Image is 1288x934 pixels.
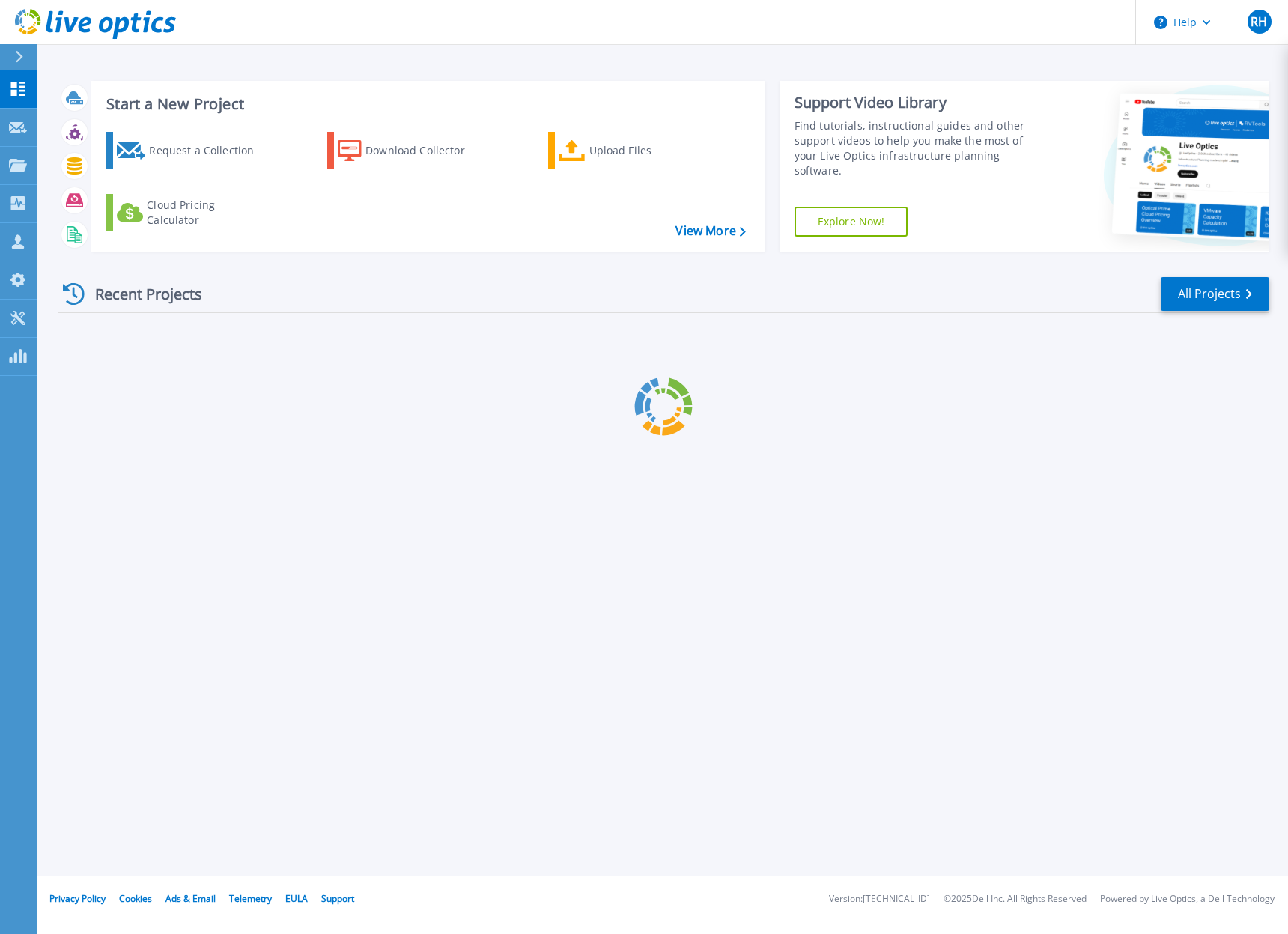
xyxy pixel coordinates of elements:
[165,892,216,905] a: Ads & Email
[49,892,106,905] a: Privacy Policy
[365,136,485,166] div: Download Collector
[119,892,152,905] a: Cookies
[147,198,267,228] div: Cloud Pricing Calculator
[795,207,908,237] a: Explore Now!
[1251,16,1267,28] span: RH
[285,892,308,905] a: EULA
[675,224,745,238] a: View More
[1100,894,1275,904] li: Powered by Live Optics, a Dell Technology
[1161,277,1269,311] a: All Projects
[106,132,273,169] a: Request a Collection
[321,892,354,905] a: Support
[58,276,222,312] div: Recent Projects
[106,96,745,112] h3: Start a New Project
[829,894,930,904] li: Version: [TECHNICAL_ID]
[589,136,709,166] div: Upload Files
[548,132,715,169] a: Upload Files
[149,136,269,166] div: Request a Collection
[106,194,273,231] a: Cloud Pricing Calculator
[795,93,1042,112] div: Support Video Library
[229,892,272,905] a: Telemetry
[327,132,494,169] a: Download Collector
[944,894,1087,904] li: © 2025 Dell Inc. All Rights Reserved
[795,118,1042,178] div: Find tutorials, instructional guides and other support videos to help you make the most of your L...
